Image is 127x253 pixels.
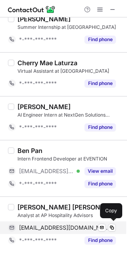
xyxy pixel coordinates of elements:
div: Analyst at AP Hospitality Advisors [17,212,122,219]
button: Reveal Button [85,236,116,244]
button: Reveal Button [85,123,116,131]
button: Reveal Button [85,79,116,87]
div: AI Engineer Intern at NextGen Solutions Limited [17,111,122,119]
button: Reveal Button [85,36,116,43]
span: [EMAIL_ADDRESS][DOMAIN_NAME] [19,168,74,175]
button: Reveal Button [85,180,116,188]
div: Virtual Assistant at [GEOGRAPHIC_DATA] [17,68,122,75]
div: [PERSON_NAME] [PERSON_NAME] [17,203,122,211]
div: [PERSON_NAME] [17,15,71,23]
div: Intern Frontend Developer at EVENTION [17,155,122,162]
div: Cherry Mae Laturza [17,59,77,67]
div: [PERSON_NAME] [17,103,71,111]
button: Reveal Button [85,167,116,175]
div: Summer Internship at [GEOGRAPHIC_DATA] [17,24,122,31]
span: [EMAIL_ADDRESS][DOMAIN_NAME] [19,224,110,231]
img: ContactOut v5.3.10 [8,5,56,14]
div: Ben Pan [17,147,42,155]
